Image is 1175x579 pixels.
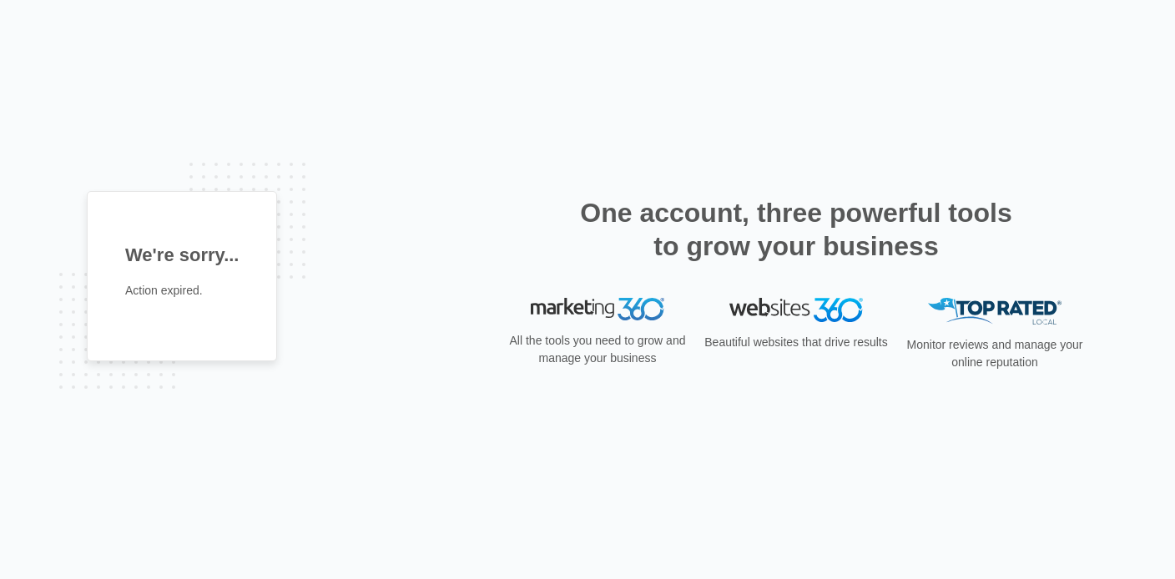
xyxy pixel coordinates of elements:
p: Beautiful websites that drive results [703,334,890,351]
img: Marketing 360 [531,298,664,321]
p: Monitor reviews and manage your online reputation [901,336,1088,371]
h2: One account, three powerful tools to grow your business [575,196,1017,263]
h1: We're sorry... [125,241,239,269]
img: Websites 360 [729,298,863,322]
img: Top Rated Local [928,298,1062,325]
p: Action expired. [125,282,239,300]
p: All the tools you need to grow and manage your business [504,332,691,367]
